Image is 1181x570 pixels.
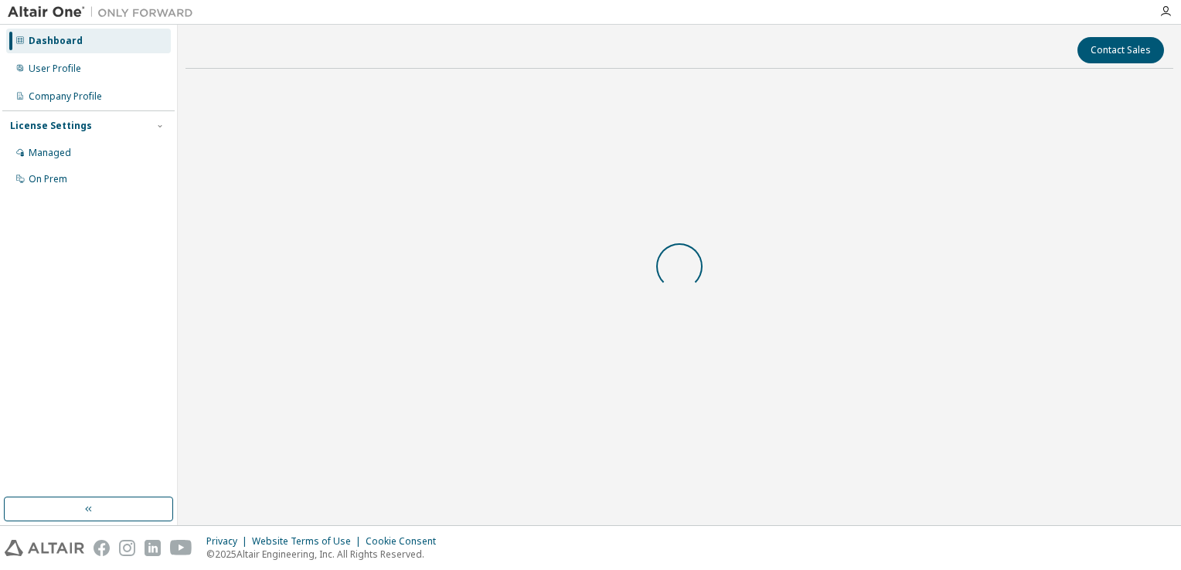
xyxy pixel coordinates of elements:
[119,540,135,556] img: instagram.svg
[10,120,92,132] div: License Settings
[206,548,445,561] p: © 2025 Altair Engineering, Inc. All Rights Reserved.
[206,535,252,548] div: Privacy
[366,535,445,548] div: Cookie Consent
[170,540,192,556] img: youtube.svg
[29,90,102,103] div: Company Profile
[94,540,110,556] img: facebook.svg
[29,35,83,47] div: Dashboard
[1077,37,1164,63] button: Contact Sales
[145,540,161,556] img: linkedin.svg
[29,173,67,185] div: On Prem
[29,63,81,75] div: User Profile
[252,535,366,548] div: Website Terms of Use
[5,540,84,556] img: altair_logo.svg
[29,147,71,159] div: Managed
[8,5,201,20] img: Altair One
